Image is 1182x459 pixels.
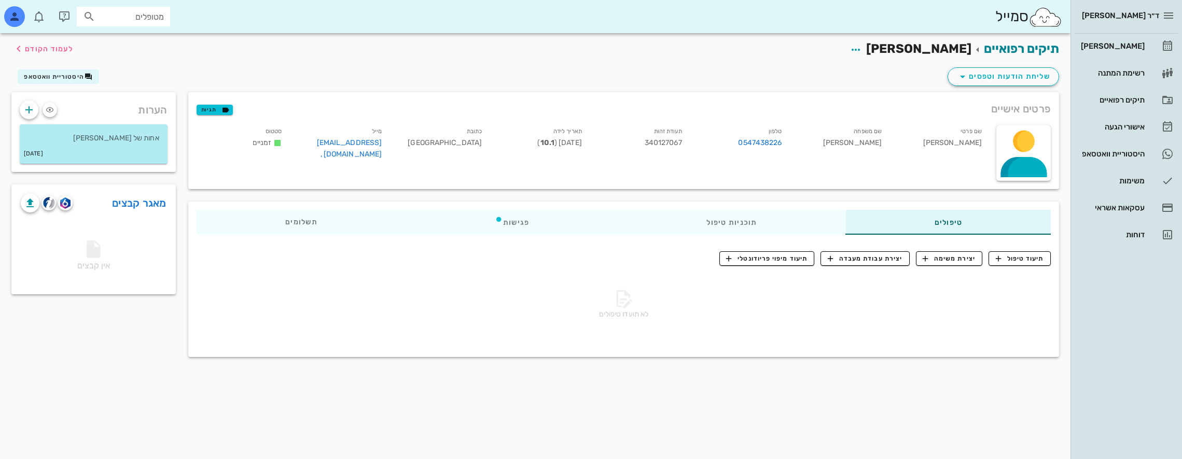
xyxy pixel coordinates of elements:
img: cliniview logo [43,197,55,209]
div: הערות [11,92,176,122]
span: זמניים [253,138,272,147]
span: [PERSON_NAME] [866,41,971,56]
span: לעמוד הקודם [25,45,73,53]
div: [PERSON_NAME] [1079,42,1145,50]
button: romexis logo [58,196,73,210]
span: תגיות [201,105,228,114]
strong: 10.1 [540,138,554,147]
a: עסקאות אשראי [1075,195,1178,220]
small: [DATE] [24,148,43,160]
a: תיקים רפואיים [1075,88,1178,112]
div: עסקאות אשראי [1079,204,1145,212]
div: דוחות [1079,231,1145,239]
button: תגיות [197,105,233,115]
a: היסטוריית וואטסאפ [1075,141,1178,166]
small: תאריך לידה [553,128,582,135]
div: תוכניות טיפול [618,210,845,235]
a: 0547438226 [738,137,782,149]
span: 340127067 [645,138,682,147]
a: [EMAIL_ADDRESS][DOMAIN_NAME] , [317,138,382,159]
div: [PERSON_NAME] [790,123,890,166]
button: cliniview logo [41,196,56,210]
div: משימות [1079,177,1145,185]
span: [DATE] ( ) [537,138,581,147]
span: תשלומים [285,219,317,226]
img: romexis logo [60,197,70,209]
span: תיעוד טיפול [996,254,1044,263]
a: משימות [1075,168,1178,193]
span: אין קבצים [77,243,110,270]
small: מייל [372,128,382,135]
div: תיקים רפואיים [1079,96,1145,104]
button: תיעוד טיפול [989,251,1051,266]
small: סטטוס [266,128,282,135]
span: יצירת משימה [923,254,976,263]
button: היסטוריית וואטסאפ [18,69,99,84]
small: שם משפחה [854,128,882,135]
button: תיעוד מיפוי פריודונטלי [719,251,815,266]
div: היסטוריית וואטסאפ [1079,150,1145,158]
small: כתובת [467,128,482,135]
span: היסטוריית וואטסאפ [24,73,84,80]
button: יצירת עבודת מעבדה [821,251,909,266]
div: אישורי הגעה [1079,123,1145,131]
span: פרטים אישיים [991,101,1051,117]
small: שם פרטי [961,128,982,135]
a: [PERSON_NAME] [1075,34,1178,59]
div: [PERSON_NAME] [890,123,990,166]
span: ד״ר [PERSON_NAME] [1082,11,1159,20]
button: שליחת הודעות וטפסים [948,67,1059,86]
a: מאגר קבצים [112,195,166,211]
span: לא תועדו טיפולים [599,310,649,319]
small: תעודת זהות [654,128,682,135]
img: SmileCloud logo [1028,7,1062,27]
span: תג [31,8,37,15]
div: רשימת המתנה [1079,69,1145,77]
p: אחות של [PERSON_NAME] [28,133,159,144]
a: תיקים רפואיים [984,41,1059,56]
span: יצירת עבודת מעבדה [828,254,902,263]
div: פגישות [406,210,618,235]
button: לעמוד הקודם [12,39,73,58]
span: שליחת הודעות וטפסים [956,70,1050,83]
span: [GEOGRAPHIC_DATA] [408,138,482,147]
a: אישורי הגעה [1075,114,1178,139]
a: רשימת המתנה [1075,61,1178,85]
small: טלפון [769,128,782,135]
div: סמייל [995,6,1062,28]
a: דוחות [1075,222,1178,247]
span: תיעוד מיפוי פריודונטלי [726,254,808,263]
button: יצירת משימה [916,251,983,266]
div: טיפולים [845,210,1051,235]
